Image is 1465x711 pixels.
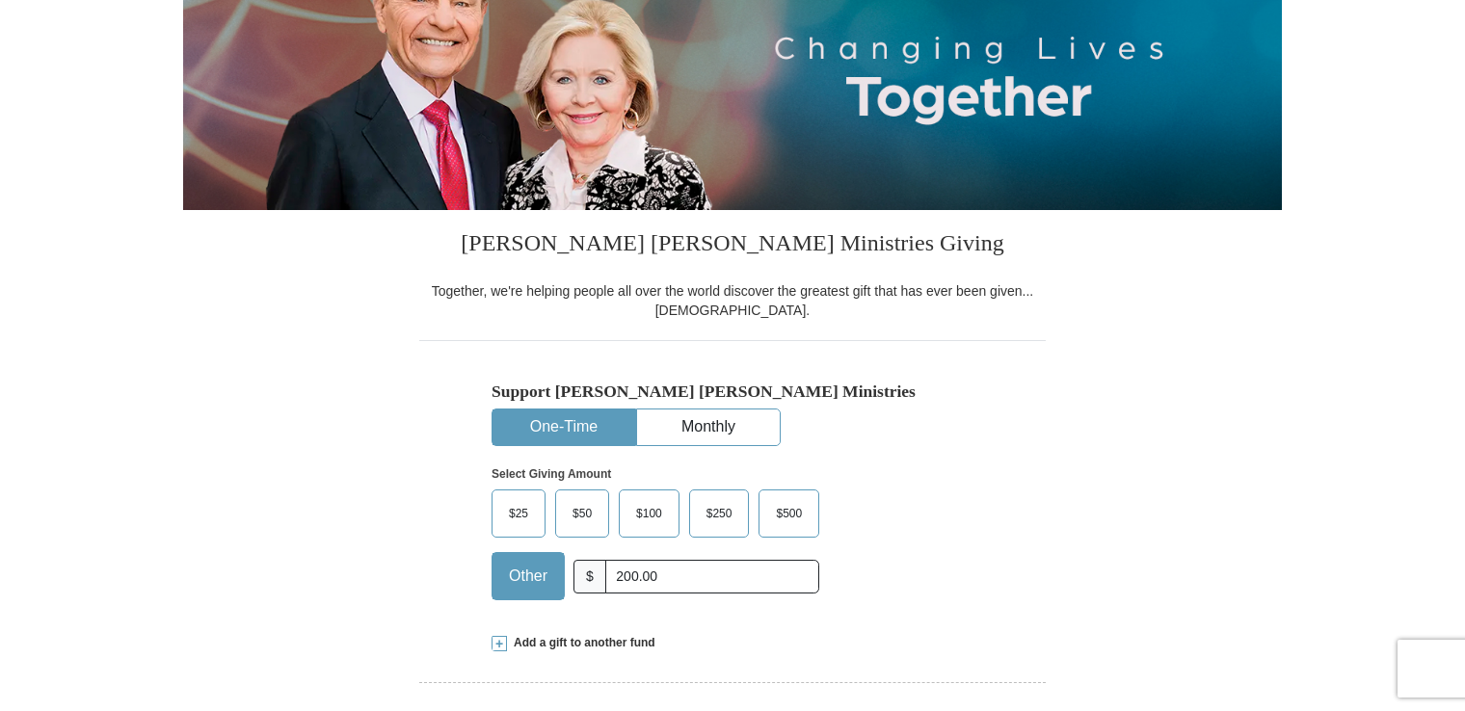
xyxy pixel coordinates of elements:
[697,499,742,528] span: $250
[637,409,780,445] button: Monthly
[499,499,538,528] span: $25
[507,635,655,651] span: Add a gift to another fund
[493,409,635,445] button: One-Time
[605,560,819,593] input: Other Amount
[492,382,973,402] h5: Support [PERSON_NAME] [PERSON_NAME] Ministries
[573,560,606,593] span: $
[492,467,611,481] strong: Select Giving Amount
[626,499,672,528] span: $100
[766,499,812,528] span: $500
[419,210,1046,281] h3: [PERSON_NAME] [PERSON_NAME] Ministries Giving
[499,562,557,591] span: Other
[563,499,601,528] span: $50
[419,281,1046,320] div: Together, we're helping people all over the world discover the greatest gift that has ever been g...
